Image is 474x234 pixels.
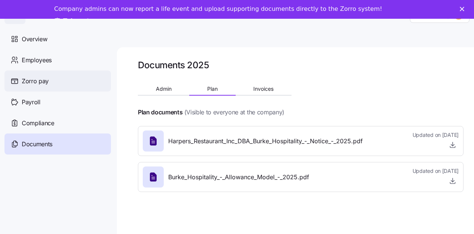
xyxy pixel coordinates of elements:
[253,86,274,91] span: Invoices
[4,112,111,133] a: Compliance
[184,108,284,117] span: (Visible to everyone at the company)
[138,59,209,71] h1: Documents 2025
[22,34,47,44] span: Overview
[413,167,459,175] span: Updated on [DATE]
[22,97,40,107] span: Payroll
[22,55,52,65] span: Employees
[22,139,52,149] span: Documents
[168,172,309,182] span: Burke_Hospitality_-_Allowance_Model_-_2025.pdf
[4,91,111,112] a: Payroll
[4,70,111,91] a: Zorro pay
[4,133,111,154] a: Documents
[460,7,467,11] div: Close
[156,86,172,91] span: Admin
[207,86,218,91] span: Plan
[54,5,382,13] div: Company admins can now report a life event and upload supporting documents directly to the Zorro ...
[4,49,111,70] a: Employees
[413,131,459,139] span: Updated on [DATE]
[4,28,111,49] a: Overview
[22,118,54,128] span: Compliance
[168,136,363,146] span: Harpers_Restaurant_Inc_DBA_Burke_Hospitality_-_Notice_-_2025.pdf
[54,17,101,25] a: Take a tour
[138,108,183,117] h4: Plan documents
[22,76,49,86] span: Zorro pay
